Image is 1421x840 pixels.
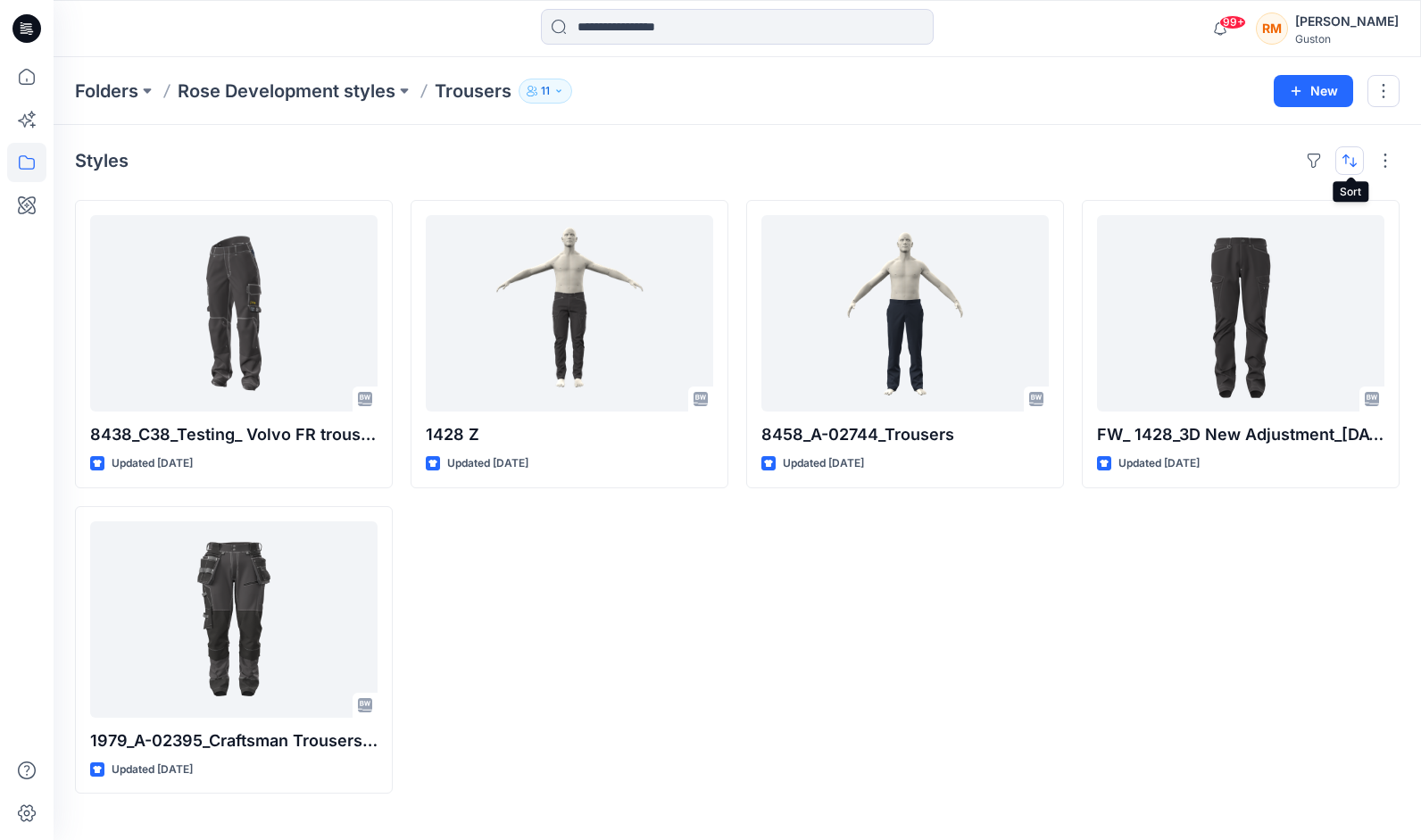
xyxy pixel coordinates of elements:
[541,81,550,101] p: 11
[75,79,138,104] a: Folders
[90,728,378,753] p: 1979_A-02395_Craftsman Trousers Striker
[783,454,864,473] p: Updated [DATE]
[90,215,378,412] a: 8438_C38_Testing_ Volvo FR trousers Women
[519,79,572,104] button: 11
[178,79,395,104] a: Rose Development styles
[75,150,129,171] h4: Styles
[1256,12,1288,45] div: RM
[1118,454,1200,473] p: Updated [DATE]
[426,215,713,412] a: 1428 Z
[426,422,713,447] p: 1428 Z
[1097,422,1384,447] p: FW_ 1428_3D New Adjustment_[DATE]
[1295,11,1399,32] div: [PERSON_NAME]
[435,79,511,104] p: Trousers
[761,215,1049,412] a: 8458_A-02744_Trousers
[761,422,1049,447] p: 8458_A-02744_Trousers
[1219,15,1246,29] span: 99+
[1097,215,1384,412] a: FW_ 1428_3D New Adjustment_09-09-2025
[112,454,193,473] p: Updated [DATE]
[1295,32,1399,46] div: Guston
[1274,75,1353,107] button: New
[112,761,193,779] p: Updated [DATE]
[447,454,528,473] p: Updated [DATE]
[90,422,378,447] p: 8438_C38_Testing_ Volvo FR trousers Women
[90,521,378,718] a: 1979_A-02395_Craftsman Trousers Striker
